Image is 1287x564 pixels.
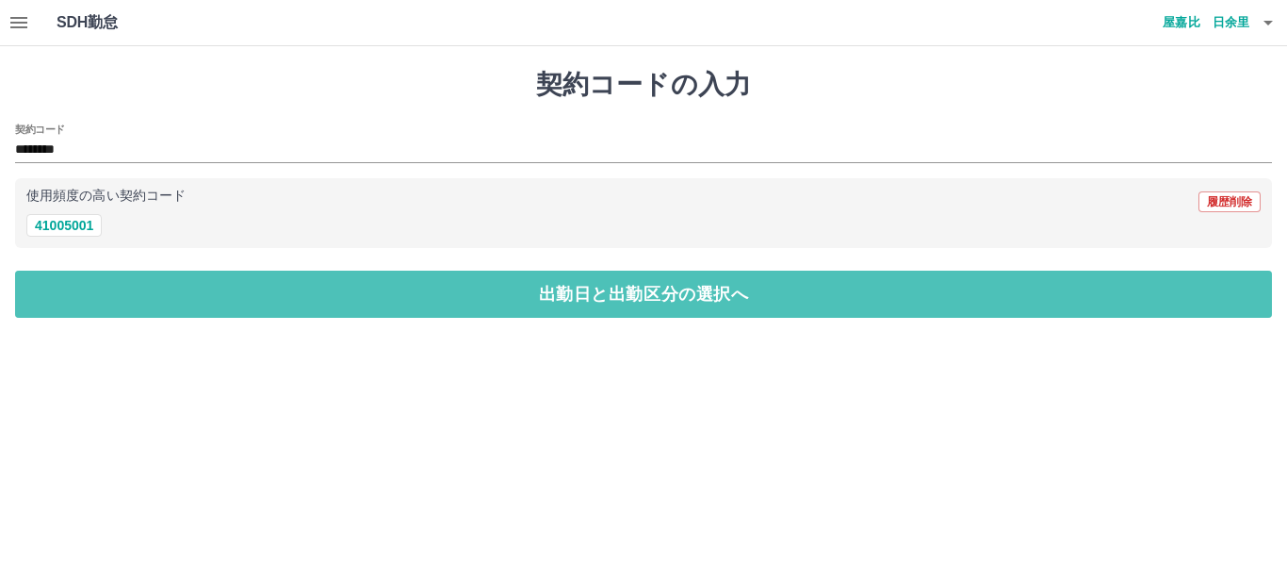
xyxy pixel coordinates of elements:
h1: 契約コードの入力 [15,69,1272,101]
button: 出勤日と出勤区分の選択へ [15,271,1272,318]
h2: 契約コード [15,122,65,137]
p: 使用頻度の高い契約コード [26,190,186,203]
button: 41005001 [26,214,102,237]
button: 履歴削除 [1198,191,1261,212]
